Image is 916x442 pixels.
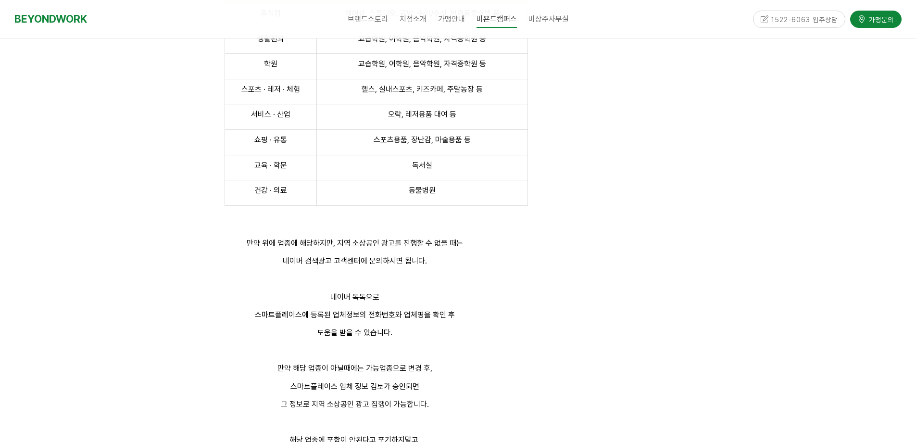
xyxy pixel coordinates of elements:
p: 오락, 레저용품 대여 등 [321,108,524,121]
p: 동물병원 [321,184,524,197]
p: 네이버 검색광고 고객센터에 문의하시면 됩니다. [158,254,552,267]
p: 만약 해당 업종이 아닐때에는 가능업종으로 변경 후, [158,362,552,375]
p: 도움을 받을 수 있습니다. [158,326,552,339]
a: 지점소개 [394,7,432,31]
p: 그 정보로 지역 소상공인 광고 집행이 가능합니다. [158,398,552,411]
p: 교육 · 학문 [229,159,313,172]
p: 학원 [229,58,313,70]
p: 독서실 [321,159,524,172]
p: 교습학원, 어학원, 음악학원, 자격증학원 등 [321,58,524,70]
a: 비상주사무실 [523,7,575,31]
span: 비상주사무실 [528,14,569,24]
p: 건강 · 의료 [229,184,313,197]
span: 가맹문의 [866,13,894,22]
span: 브랜드스토리 [348,14,388,24]
a: 브랜드스토리 [342,7,394,31]
p: 쇼핑 · 유통 [229,134,313,146]
a: 비욘드캠퍼스 [471,7,523,31]
a: 가맹안내 [432,7,471,31]
p: 네이버 톡톡으로 [158,290,552,303]
span: 비욘드캠퍼스 [477,11,517,28]
p: 만약 위에 업종에 해당하지만, 지역 소상공인 광고를 진행할 수 없을 때는 [158,237,552,250]
p: 스포츠 · 레저 · 체험 [229,83,313,96]
p: 헬스, 실내스포츠, 키즈카페, 주말농장 등 [321,83,524,96]
p: 스마트플레이스 업체 정보 검토가 승인되면 [158,380,552,393]
a: 가맹문의 [850,9,902,25]
p: 스마트플레이스에 등록된 업체정보의 전화번호와 업체명을 확인 후 [158,308,552,321]
p: 서비스 · 산업 [229,108,313,121]
p: 스포츠용품, 장난감, 마술용품 등 [321,134,524,146]
a: BEYONDWORK [14,10,87,28]
span: 지점소개 [400,14,427,24]
span: 가맹안내 [438,14,465,24]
